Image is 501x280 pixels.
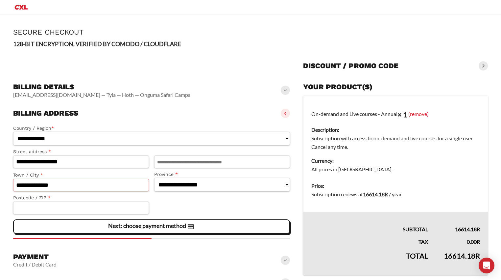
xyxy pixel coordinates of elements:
[455,226,480,232] bdi: 16614.18
[311,134,480,151] dd: Subscription with access to on-demand and live courses for a single user. Cancel any time.
[467,238,480,245] bdi: 0.00
[303,234,436,246] th: Tax
[397,110,407,119] strong: × 1
[444,251,480,260] bdi: 16614.18
[13,82,190,92] h3: Billing details
[408,110,429,117] a: (remove)
[13,40,181,47] strong: 128-BIT ENCRYPTION, VERIFIED BY COMODO / CLOUDFLARE
[303,96,488,178] td: On-demand and Live courses - Annual
[13,148,149,155] label: Street address
[154,171,290,178] label: Province
[363,191,388,197] bdi: 16614.18
[13,261,57,268] vaadin-horizontal-layout: Credit / Debit Card
[13,92,190,98] vaadin-horizontal-layout: [EMAIL_ADDRESS][DOMAIN_NAME] — Tyla — Hoth — Onguma Safari Camps
[385,191,388,197] span: R
[311,191,402,197] span: Subscription renews at .
[303,246,436,275] th: Total
[477,226,480,232] span: R
[477,238,480,245] span: R
[479,258,494,273] div: Open Intercom Messenger
[475,251,480,260] span: R
[311,182,480,190] dt: Price:
[303,61,398,70] h3: Discount / promo code
[311,156,480,165] dt: Currency:
[389,191,401,197] span: / year
[13,125,290,132] label: Country / Region
[311,126,480,134] dt: Description:
[13,28,488,36] h1: Secure Checkout
[311,165,480,174] dd: All prices in [GEOGRAPHIC_DATA].
[303,212,436,234] th: Subtotal
[13,219,290,234] vaadin-button: Next: choose payment method
[13,109,78,118] h3: Billing address
[13,252,57,262] h3: Payment
[13,194,149,202] label: Postcode / ZIP
[13,171,149,179] label: Town / City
